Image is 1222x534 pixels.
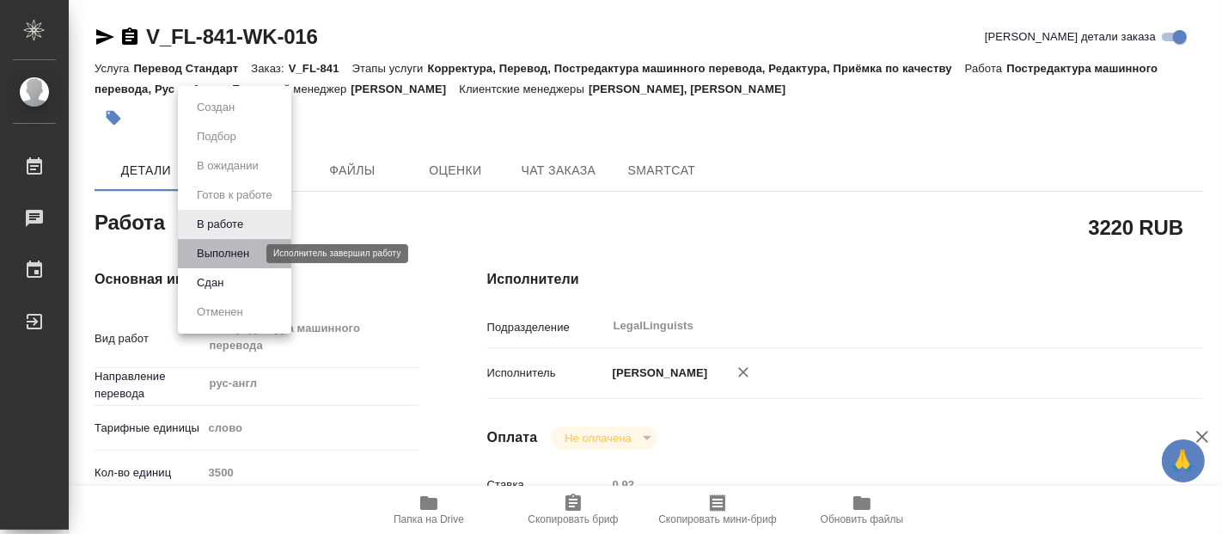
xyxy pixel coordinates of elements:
button: В работе [192,215,248,234]
button: Отменен [192,303,248,322]
button: Подбор [192,127,241,146]
button: Создан [192,98,240,117]
button: Сдан [192,273,229,292]
button: В ожидании [192,157,264,175]
button: Выполнен [192,244,254,263]
button: Готов к работе [192,186,278,205]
